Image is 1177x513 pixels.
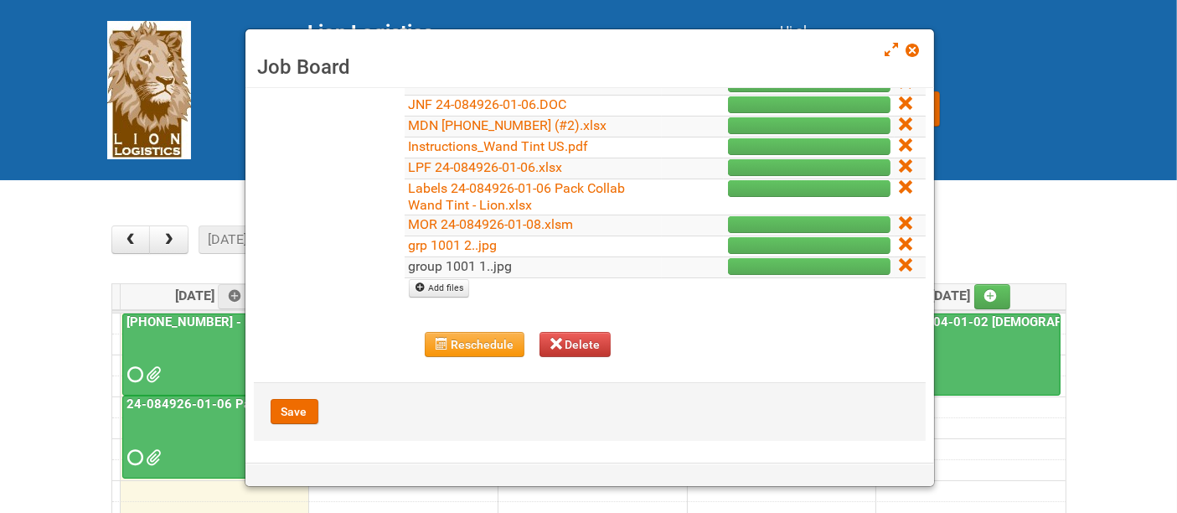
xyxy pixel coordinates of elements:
[409,279,470,298] a: Add files
[409,138,589,154] a: Instructions_Wand Tint US.pdf
[199,225,256,254] button: [DATE]
[122,313,304,396] a: [PHONE_NUMBER] - R+F InnoCPT
[147,452,158,464] span: grp 1001 2..jpg group 1001 1..jpg MOR 24-084926-01-08.xlsm Labels 24-084926-01-06 Pack Collab Wan...
[781,21,1071,41] div: Hi al,
[409,237,498,253] a: grp 1001 2..jpg
[147,369,158,381] span: MOR 25-032854-01-08.xlsm 25_032854_01_LABELS_Lion.xlsx MDN 25-032854-01-08 (1) MDN2.xlsx JNF 25-0...
[107,21,191,159] img: Lion Logistics
[409,117,607,133] a: MDN [PHONE_NUMBER] (#2).xlsx
[409,180,626,213] a: Labels 24-084926-01-06 Pack Collab Wand Tint - Lion.xlsx
[175,288,255,303] span: [DATE]
[218,284,255,309] a: Add an event
[974,284,1011,309] a: Add an event
[124,396,366,412] a: 24-084926-01-06 Pack Collab Wand Tint
[409,216,574,232] a: MOR 24-084926-01-08.xlsm
[308,21,739,140] div: [STREET_ADDRESS] [GEOGRAPHIC_DATA] tel: [PHONE_NUMBER]
[258,54,921,80] h3: Job Board
[409,159,563,175] a: LPF 24-084926-01-06.xlsx
[128,369,140,381] span: Requested
[271,399,318,424] button: Save
[107,81,191,97] a: Lion Logistics
[539,332,612,357] button: Delete
[878,313,1061,396] a: 25-039404-01-02 [DEMOGRAPHIC_DATA] Wet Shave SQM
[128,452,140,464] span: Requested
[932,288,1011,303] span: [DATE]
[425,332,524,357] button: Reschedule
[122,396,304,479] a: 24-084926-01-06 Pack Collab Wand Tint
[409,258,513,274] a: group 1001 1..jpg
[409,96,567,112] a: JNF 24-084926-01-06.DOC
[124,314,322,329] a: [PHONE_NUMBER] - R+F InnoCPT
[308,21,434,44] span: Lion Logistics
[409,75,570,91] a: MDN 24-084926-01-06.xlsx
